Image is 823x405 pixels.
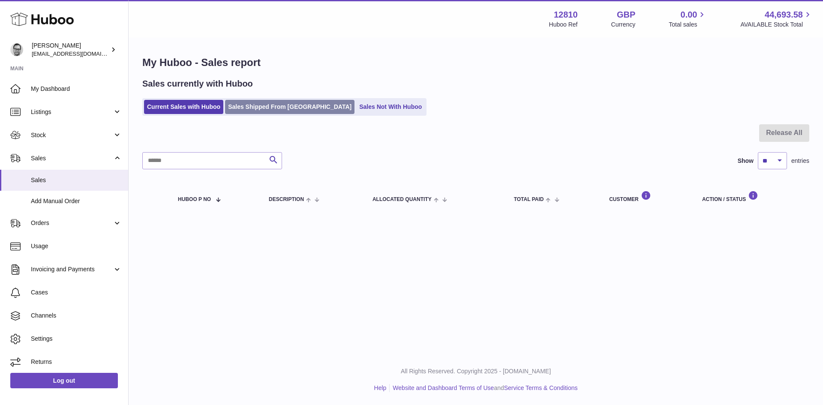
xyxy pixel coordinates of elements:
[32,42,109,58] div: [PERSON_NAME]
[31,85,122,93] span: My Dashboard
[31,335,122,343] span: Settings
[31,288,122,297] span: Cases
[31,108,113,116] span: Listings
[31,358,122,366] span: Returns
[135,367,816,375] p: All Rights Reserved. Copyright 2025 - [DOMAIN_NAME]
[31,197,122,205] span: Add Manual Order
[144,100,223,114] a: Current Sales with Huboo
[514,197,544,202] span: Total paid
[31,219,113,227] span: Orders
[356,100,425,114] a: Sales Not With Huboo
[142,78,253,90] h2: Sales currently with Huboo
[269,197,304,202] span: Description
[142,56,809,69] h1: My Huboo - Sales report
[504,384,578,391] a: Service Terms & Conditions
[372,197,432,202] span: ALLOCATED Quantity
[31,242,122,250] span: Usage
[765,9,803,21] span: 44,693.58
[10,373,118,388] a: Log out
[702,191,801,202] div: Action / Status
[31,265,113,273] span: Invoicing and Payments
[225,100,354,114] a: Sales Shipped From [GEOGRAPHIC_DATA]
[178,197,211,202] span: Huboo P no
[669,21,707,29] span: Total sales
[393,384,494,391] a: Website and Dashboard Terms of Use
[740,21,813,29] span: AVAILABLE Stock Total
[554,9,578,21] strong: 12810
[669,9,707,29] a: 0.00 Total sales
[390,384,577,392] li: and
[549,21,578,29] div: Huboo Ref
[31,131,113,139] span: Stock
[31,312,122,320] span: Channels
[609,191,685,202] div: Customer
[681,9,697,21] span: 0.00
[791,157,809,165] span: entries
[617,9,635,21] strong: GBP
[740,9,813,29] a: 44,693.58 AVAILABLE Stock Total
[32,50,126,57] span: [EMAIL_ADDRESS][DOMAIN_NAME]
[611,21,636,29] div: Currency
[374,384,387,391] a: Help
[10,43,23,56] img: internalAdmin-12810@internal.huboo.com
[31,154,113,162] span: Sales
[31,176,122,184] span: Sales
[738,157,754,165] label: Show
